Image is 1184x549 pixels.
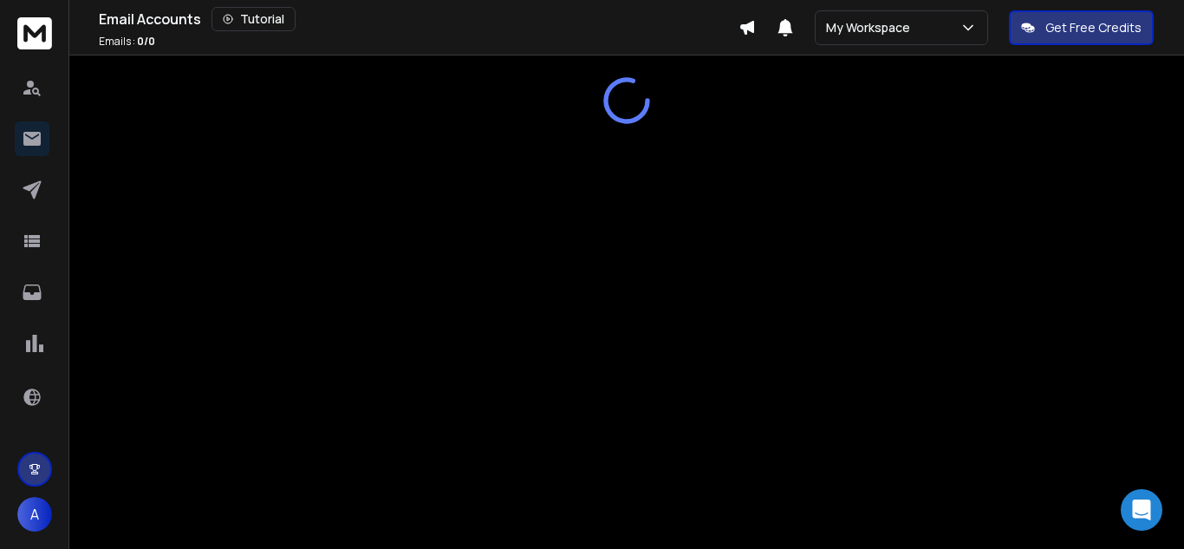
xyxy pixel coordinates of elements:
[1009,10,1154,45] button: Get Free Credits
[99,35,155,49] p: Emails :
[137,34,155,49] span: 0 / 0
[1121,489,1162,531] div: Open Intercom Messenger
[17,497,52,532] button: A
[1045,19,1142,36] p: Get Free Credits
[211,7,296,31] button: Tutorial
[99,7,738,31] div: Email Accounts
[826,19,917,36] p: My Workspace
